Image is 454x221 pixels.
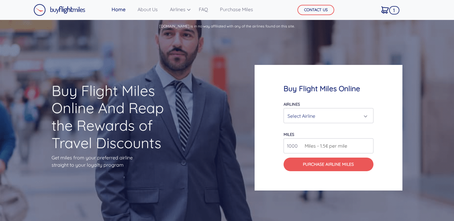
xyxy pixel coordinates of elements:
[284,132,294,137] label: miles
[52,82,175,152] h1: Buy Flight Miles Online And Reap the Rewards of Travel Discounts
[381,6,389,14] img: Cart
[379,3,391,16] a: 1
[217,3,256,15] a: Purchase Miles
[297,5,334,15] button: CONTACT US
[284,84,373,93] h4: Buy Flight Miles Online
[167,3,189,15] a: Airlines
[33,2,85,18] a: Buy Flight Miles Logo
[302,142,347,149] span: Miles - 1.5¢ per mile
[287,110,366,122] div: Select Airline
[284,158,373,171] button: Purchase Airline Miles
[389,6,399,14] span: 1
[109,3,128,15] a: Home
[52,154,175,168] p: Get miles from your preferred airline straight to your loyalty program
[284,102,300,107] label: Airlines
[284,108,373,123] button: Select Airline
[33,4,85,16] img: Buy Flight Miles Logo
[135,3,160,15] a: About Us
[196,3,210,15] a: FAQ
